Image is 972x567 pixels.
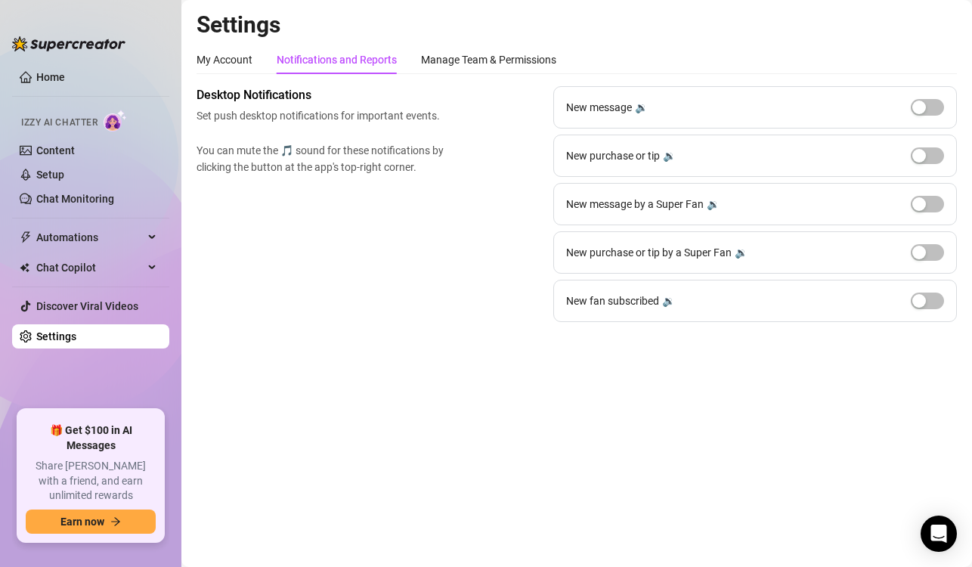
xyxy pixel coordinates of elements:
[566,147,660,164] span: New purchase or tip
[21,116,98,130] span: Izzy AI Chatter
[26,510,156,534] button: Earn nowarrow-right
[20,231,32,243] span: thunderbolt
[277,51,397,68] div: Notifications and Reports
[36,169,64,181] a: Setup
[566,244,732,261] span: New purchase or tip by a Super Fan
[921,516,957,552] div: Open Intercom Messenger
[197,11,957,39] h2: Settings
[735,244,748,261] div: 🔉
[197,142,450,175] span: You can mute the 🎵 sound for these notifications by clicking the button at the app's top-right co...
[12,36,125,51] img: logo-BBDzfeDw.svg
[36,330,76,342] a: Settings
[566,293,659,309] span: New fan subscribed
[36,144,75,156] a: Content
[566,196,704,212] span: New message by a Super Fan
[36,256,144,280] span: Chat Copilot
[110,516,121,527] span: arrow-right
[36,225,144,249] span: Automations
[60,516,104,528] span: Earn now
[20,262,29,273] img: Chat Copilot
[566,99,632,116] span: New message
[104,110,127,132] img: AI Chatter
[26,459,156,503] span: Share [PERSON_NAME] with a friend, and earn unlimited rewards
[197,107,450,124] span: Set push desktop notifications for important events.
[662,293,675,309] div: 🔉
[36,193,114,205] a: Chat Monitoring
[197,86,450,104] span: Desktop Notifications
[421,51,556,68] div: Manage Team & Permissions
[663,147,676,164] div: 🔉
[36,300,138,312] a: Discover Viral Videos
[26,423,156,453] span: 🎁 Get $100 in AI Messages
[197,51,252,68] div: My Account
[707,196,720,212] div: 🔉
[635,99,648,116] div: 🔉
[36,71,65,83] a: Home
